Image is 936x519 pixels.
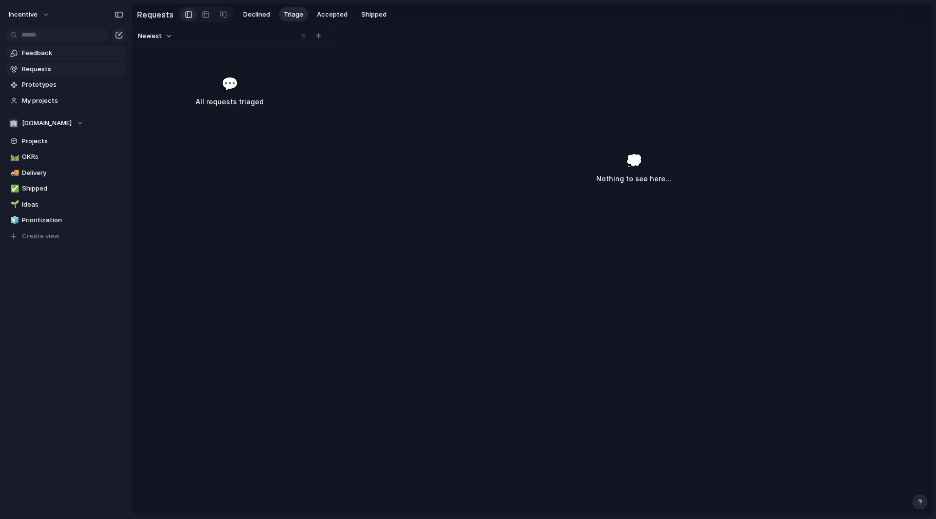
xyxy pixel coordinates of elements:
span: 💬 [221,74,238,94]
a: 🌱Ideas [5,197,127,212]
span: 💭 [625,151,643,171]
a: Requests [5,62,127,77]
div: 🚚 [10,167,17,178]
button: 🚚 [9,168,19,178]
span: Accepted [317,10,348,19]
div: ✅ [10,183,17,194]
span: Declined [243,10,270,19]
a: My projects [5,94,127,108]
span: OKRs [22,152,123,162]
span: [DOMAIN_NAME] [22,118,72,128]
span: Prioritization [22,215,123,225]
a: Prototypes [5,77,127,92]
button: ✅ [9,184,19,193]
button: Create view [5,229,127,244]
span: Triage [284,10,303,19]
a: Feedback [5,46,127,60]
h2: Requests [137,9,174,20]
button: 🧊 [9,215,19,225]
h3: All requests triaged [155,96,304,108]
span: Create view [22,231,59,241]
span: My projects [22,96,123,106]
span: Ideas [22,200,123,210]
button: Accepted [312,7,352,22]
span: Feedback [22,48,123,58]
span: Requests [22,64,123,74]
h3: Nothing to see here... [596,173,671,185]
button: Declined [238,7,275,22]
span: Delivery [22,168,123,178]
button: Triage [279,7,308,22]
button: 🛤️ [9,152,19,162]
a: 🚚Delivery [5,166,127,180]
span: Incentive [9,10,38,19]
button: 🏢[DOMAIN_NAME] [5,116,127,131]
button: Shipped [356,7,391,22]
span: Shipped [361,10,387,19]
button: Incentive [4,7,55,22]
div: 🧊 [10,215,17,226]
a: Projects [5,134,127,149]
div: 🏢 [9,118,19,128]
span: Projects [22,136,123,146]
span: Prototypes [22,80,123,90]
span: Newest [138,31,162,41]
button: 🌱 [9,200,19,210]
div: 🛤️ [10,152,17,163]
div: 🌱 [10,199,17,210]
a: 🧊Prioritization [5,213,127,228]
a: 🛤️OKRs [5,150,127,164]
button: Newest [136,30,174,42]
span: Shipped [22,184,123,193]
a: ✅Shipped [5,181,127,196]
